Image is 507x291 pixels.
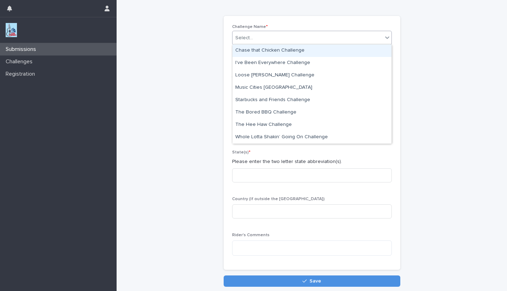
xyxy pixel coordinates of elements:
p: Please enter the two letter state abbreviation(s). [232,158,392,165]
span: State(s) [232,150,250,155]
p: Submissions [3,46,42,53]
div: Select... [235,34,253,42]
div: I've Been Everywhere Challenge [232,57,391,69]
p: Challenges [3,58,38,65]
div: Chase that Chicken Challenge [232,45,391,57]
span: Challenge Name [232,25,268,29]
div: Starbucks and Friends Challenge [232,94,391,106]
span: Rider's Comments [232,233,270,237]
div: The Bored BBQ Challenge [232,106,391,119]
div: Music Cities Challange [232,82,391,94]
div: Whole Lotta Shakin’ Going On Challenge [232,131,391,144]
span: Save [309,279,321,284]
p: Registration [3,71,41,77]
img: jxsLJbdS1eYBI7rVAS4p [6,23,17,37]
div: The Hee Haw Challenge [232,119,391,131]
button: Save [224,275,400,287]
div: Loose Cannon Challenge [232,69,391,82]
span: Country (If outside the [GEOGRAPHIC_DATA]) [232,197,325,201]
